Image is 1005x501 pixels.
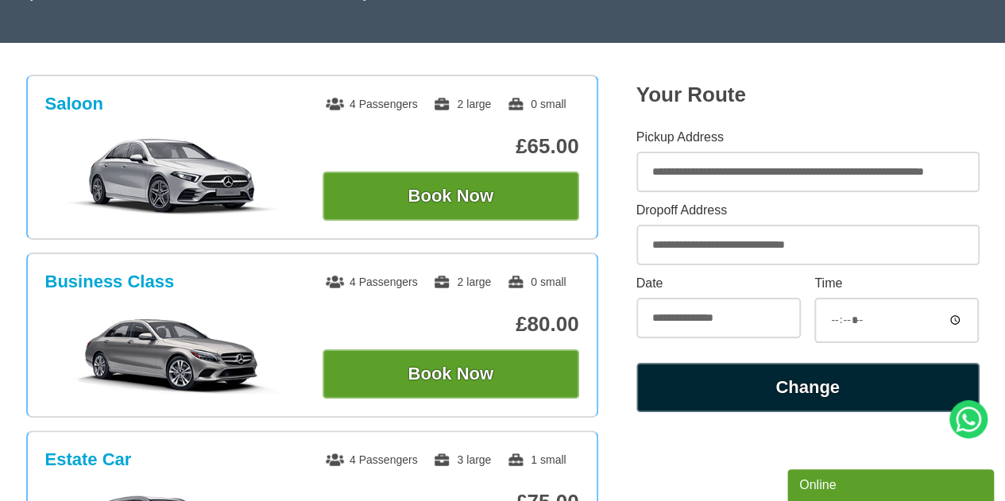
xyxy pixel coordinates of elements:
label: Dropoff Address [636,204,980,217]
img: Saloon [53,137,292,216]
span: 4 Passengers [326,276,418,288]
h3: Saloon [45,94,103,114]
span: 1 small [507,453,566,466]
span: 2 large [433,98,491,110]
h3: Estate Car [45,449,132,470]
p: £80.00 [323,312,579,337]
button: Change [636,363,980,412]
h3: Business Class [45,272,175,292]
label: Date [636,277,801,290]
span: 4 Passengers [326,98,418,110]
span: 0 small [507,276,566,288]
img: Business Class [53,314,292,394]
button: Book Now [323,171,579,221]
button: Book Now [323,349,579,399]
p: £65.00 [323,134,579,159]
h2: Your Route [636,83,980,107]
span: 3 large [433,453,491,466]
label: Time [814,277,979,290]
span: 4 Passengers [326,453,418,466]
label: Pickup Address [636,131,980,144]
span: 0 small [507,98,566,110]
iframe: chat widget [787,466,997,501]
span: 2 large [433,276,491,288]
